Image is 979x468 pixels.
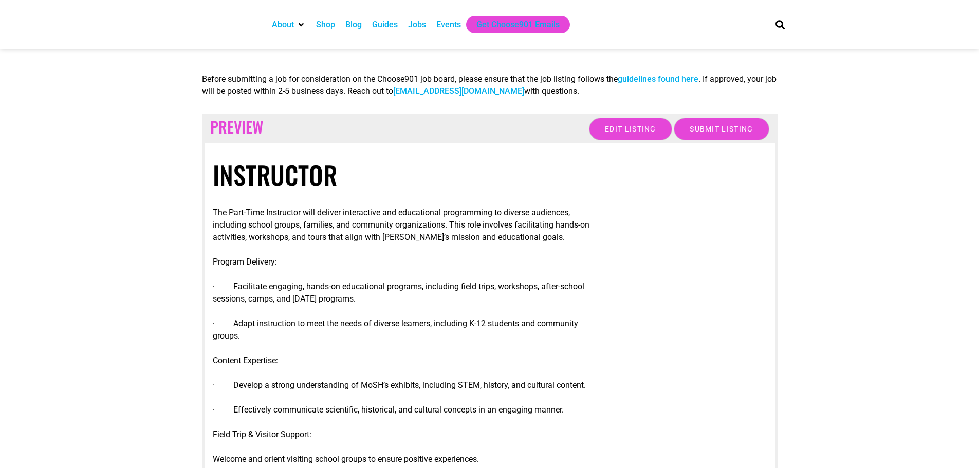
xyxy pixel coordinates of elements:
p: · Facilitate engaging, hands-on educational programs, including field trips, workshops, after-sch... [213,280,601,305]
a: Shop [316,18,335,31]
div: Search [771,16,788,33]
div: About [267,16,311,33]
a: About [272,18,294,31]
a: Blog [345,18,362,31]
p: · Effectively communicate scientific, historical, and cultural concepts in an engaging manner. [213,404,601,416]
input: Submit Listing [674,118,769,140]
input: Edit listing [589,118,672,140]
h2: Preview [210,118,769,136]
a: [EMAIL_ADDRESS][DOMAIN_NAME] [393,86,524,96]
a: Get Choose901 Emails [476,18,560,31]
p: The Part-Time Instructor will deliver interactive and educational programming to diverse audience... [213,207,601,244]
h1: Instructor [213,160,767,190]
p: · Adapt instruction to meet the needs of diverse learners, including K-12 students and community ... [213,317,601,342]
p: Content Expertise: [213,354,601,367]
span: Before submitting a job for consideration on the Choose901 job board, please ensure that the job ... [202,74,777,96]
a: Events [436,18,461,31]
p: · Develop a strong understanding of MoSH’s exhibits, including STEM, history, and cultural content. [213,379,601,391]
p: Program Delivery: [213,256,601,268]
a: Guides [372,18,398,31]
nav: Main nav [267,16,758,33]
a: guidelines found here [618,74,698,84]
p: Field Trip & Visitor Support: [213,428,601,441]
a: Jobs [408,18,426,31]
